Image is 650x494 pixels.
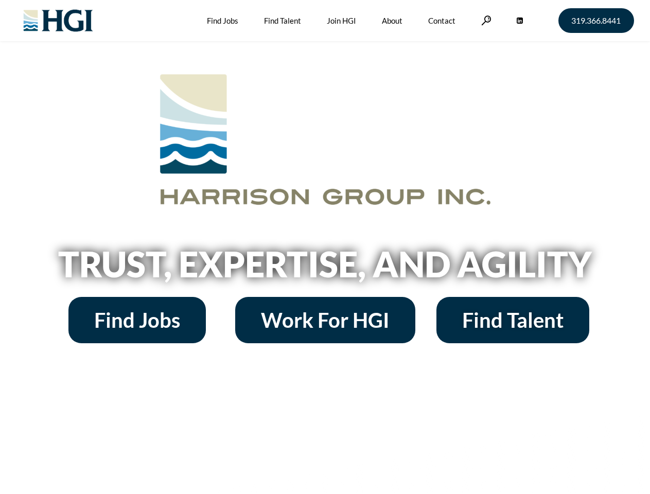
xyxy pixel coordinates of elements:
a: Find Jobs [68,297,206,343]
span: Find Talent [462,310,564,330]
span: Find Jobs [94,310,180,330]
h2: Trust, Expertise, and Agility [32,246,619,281]
a: 319.366.8441 [558,8,634,33]
span: Work For HGI [261,310,390,330]
a: Work For HGI [235,297,415,343]
a: Search [481,15,491,25]
span: 319.366.8441 [571,16,621,25]
a: Find Talent [436,297,589,343]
